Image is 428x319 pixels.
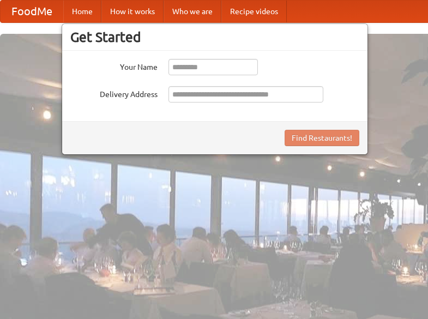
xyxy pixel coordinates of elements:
[285,130,359,146] button: Find Restaurants!
[164,1,221,22] a: Who we are
[221,1,287,22] a: Recipe videos
[101,1,164,22] a: How it works
[1,1,63,22] a: FoodMe
[70,86,158,100] label: Delivery Address
[70,59,158,73] label: Your Name
[63,1,101,22] a: Home
[70,29,359,45] h3: Get Started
